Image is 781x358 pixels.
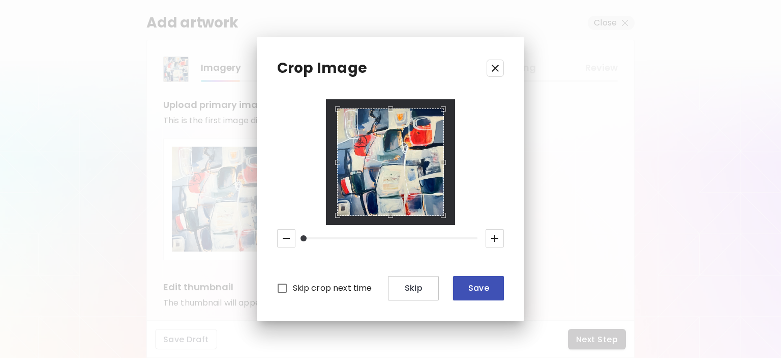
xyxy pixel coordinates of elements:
[293,282,372,294] span: Skip crop next time
[337,108,444,216] div: Use the arrow keys to move the crop selection area
[277,58,368,79] p: Crop Image
[461,283,496,293] span: Save
[388,276,439,300] button: Skip
[453,276,504,300] button: Save
[396,283,431,293] span: Skip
